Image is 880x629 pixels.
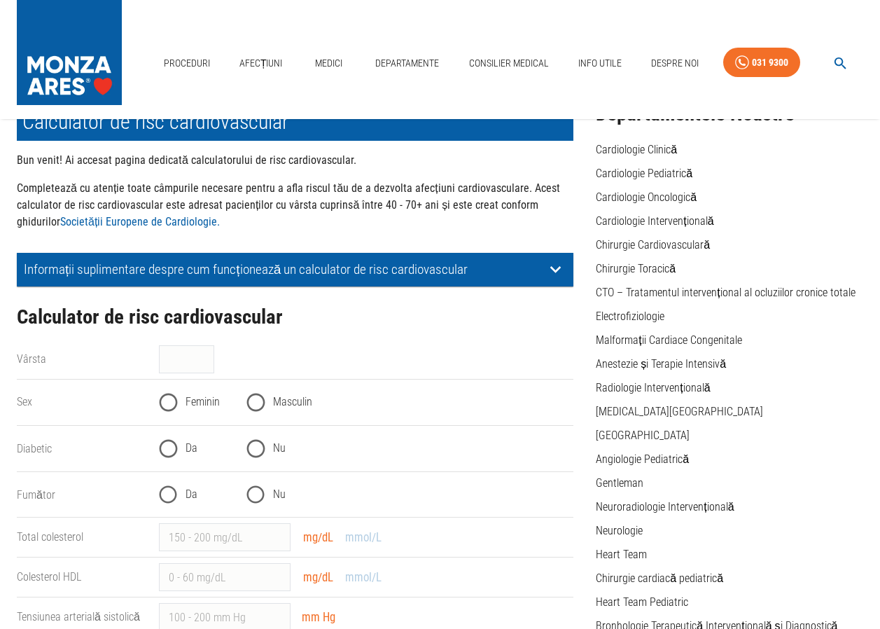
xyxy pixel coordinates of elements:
a: [GEOGRAPHIC_DATA] [596,429,690,442]
a: Gentleman [596,476,643,490]
legend: Diabetic [17,441,148,457]
span: Da [186,486,197,503]
label: Colesterol HDL [17,570,81,583]
a: CTO – Tratamentul intervențional al ocluziilor cronice totale [596,286,855,299]
a: Anestezie și Terapie Intensivă [596,357,726,371]
a: Malformații Cardiace Congenitale [596,333,741,347]
a: Chirurgie cardiacă pediatrică [596,572,723,585]
a: Electrofiziologie [596,310,664,323]
span: Feminin [186,394,220,410]
a: [MEDICAL_DATA][GEOGRAPHIC_DATA] [596,405,763,418]
span: Nu [273,486,286,503]
div: Informații suplimentare despre cum funcționează un calculator de risc cardiovascular [17,253,573,286]
a: Neurologie [596,524,643,537]
a: Cardiologie Oncologică [596,191,697,204]
a: Consilier Medical [463,49,554,78]
h2: Departamentele Noastre [596,103,863,125]
a: Cardiologie Pediatrică [596,167,692,180]
a: 031 9300 [723,48,800,78]
label: Sex [17,395,32,408]
a: Despre Noi [645,49,704,78]
button: mmol/L [341,567,386,588]
a: Departamente [370,49,445,78]
span: Masculin [273,394,312,410]
a: Heart Team Pediatric [596,595,688,609]
a: Angiologie Pediatrică [596,452,689,466]
a: Radiologie Intervențională [596,381,710,394]
a: Neuroradiologie Intervențională [596,500,734,513]
a: Info Utile [573,49,627,78]
div: 031 9300 [752,54,788,71]
a: Chirurgie Cardiovasculară [596,238,710,251]
p: Informații suplimentare despre cum funcționează un calculator de risc cardiovascular [24,262,545,277]
legend: Fumător [17,487,148,503]
input: 150 - 200 mg/dL [159,523,291,551]
span: Da [186,440,197,457]
strong: Bun venit! Ai accesat pagina dedicată calculatorului de risc cardiovascular. [17,153,356,167]
a: Chirurgie Toracică [596,262,676,275]
span: Nu [273,440,286,457]
strong: Completează cu atenție toate câmpurile necesare pentru a afla riscul tău de a dezvolta afecțiuni ... [17,181,560,228]
label: Tensiunea arterială sistolică [17,610,140,623]
a: Cardiologie Clinică [596,143,677,156]
h1: Calculator de risc cardiovascular [17,103,573,141]
div: smoking [159,478,573,512]
button: mmol/L [341,527,386,548]
h2: Calculator de risc cardiovascular [17,306,573,329]
a: Proceduri [158,49,216,78]
div: gender [159,385,573,420]
a: Afecțiuni [234,49,288,78]
input: 0 - 60 mg/dL [159,563,291,591]
a: Cardiologie Intervențională [596,214,713,228]
a: Medici [307,49,351,78]
a: Heart Team [596,548,647,561]
label: Total colesterol [17,530,83,544]
label: Vârsta [17,352,46,366]
a: Societății Europene de Cardiologie. [60,215,220,228]
div: diabetes [159,431,573,466]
